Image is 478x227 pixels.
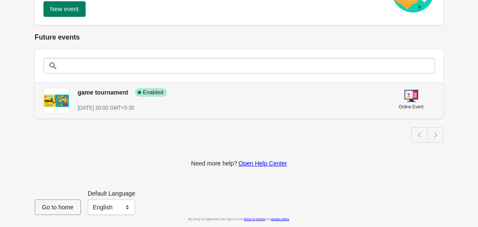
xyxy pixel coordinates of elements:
img: online-event-5d64391802a09ceff1f8b055f10f5880.png [404,89,418,103]
span: [DATE] 20:00 GMT+5:30 [78,105,135,111]
div: Online Event [399,103,423,111]
a: Go to home [35,204,81,211]
button: New event [43,1,86,17]
div: By using our application you agree to our and . [35,215,444,224]
a: Open Help Center [238,160,287,167]
h2: Future events [35,32,444,43]
a: privacy policy [271,218,289,221]
nav: Pagination [411,127,444,143]
span: New event [50,6,79,12]
img: game tournament [44,95,69,107]
button: Go to home [35,199,81,215]
span: Go to home [42,204,74,211]
span: Need more help? [191,160,237,167]
label: Default Language [88,189,136,198]
a: terms of service [244,218,265,221]
span: game tournament [78,89,128,96]
span: Enabled [143,89,163,96]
